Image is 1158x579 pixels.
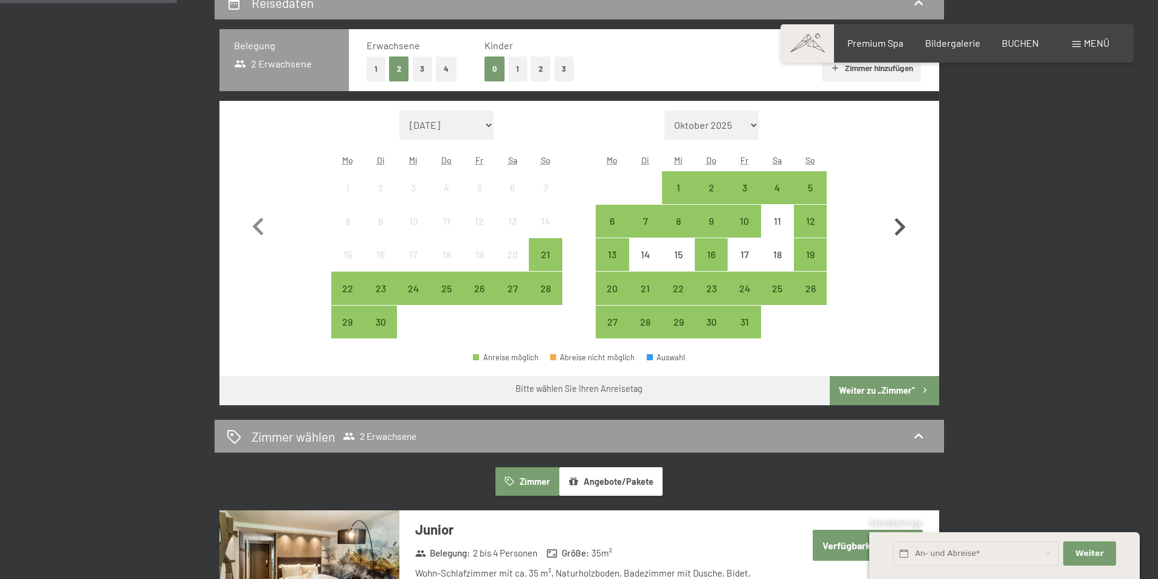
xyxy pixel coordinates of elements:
[728,306,760,338] div: Anreise möglich
[441,155,452,165] abbr: Donnerstag
[762,250,793,280] div: 18
[869,518,922,528] span: Schnellanfrage
[695,238,728,271] div: Anreise möglich
[696,284,726,314] div: 23
[529,171,562,204] div: Anreise nicht möglich
[629,306,662,338] div: Tue Oct 28 2025
[331,205,364,238] div: Mon Sep 08 2025
[530,216,560,247] div: 14
[630,250,661,280] div: 14
[629,238,662,271] div: Tue Oct 14 2025
[695,238,728,271] div: Thu Oct 16 2025
[364,306,397,338] div: Tue Sep 30 2025
[463,205,496,238] div: Fri Sep 12 2025
[761,205,794,238] div: Sat Oct 11 2025
[596,205,629,238] div: Anreise möglich
[662,205,695,238] div: Anreise möglich
[398,183,429,213] div: 3
[529,238,562,271] div: Sun Sep 21 2025
[409,155,418,165] abbr: Mittwoch
[695,171,728,204] div: Anreise möglich
[241,111,276,339] button: Vorheriger Monat
[529,205,562,238] div: Anreise nicht möglich
[464,216,495,247] div: 12
[463,238,496,271] div: Anreise nicht möglich
[364,171,397,204] div: Tue Sep 02 2025
[365,183,396,213] div: 2
[413,57,433,81] button: 3
[728,306,760,338] div: Fri Oct 31 2025
[252,428,335,445] h2: Zimmer wählen
[364,205,397,238] div: Anreise nicht möglich
[331,205,364,238] div: Anreise nicht möglich
[795,250,825,280] div: 19
[496,238,529,271] div: Sat Sep 20 2025
[333,250,363,280] div: 15
[550,354,635,361] div: Abreise nicht möglich
[761,272,794,304] div: Anreise möglich
[365,284,396,314] div: 23
[663,317,694,348] div: 29
[415,547,470,560] strong: Belegung :
[377,155,385,165] abbr: Dienstag
[728,205,760,238] div: Anreise möglich
[761,205,794,238] div: Anreise nicht möglich
[607,155,618,165] abbr: Montag
[234,57,312,70] span: 2 Erwachsene
[629,238,662,271] div: Anreise nicht möglich
[398,250,429,280] div: 17
[389,57,409,81] button: 2
[728,272,760,304] div: Anreise möglich
[397,171,430,204] div: Wed Sep 03 2025
[473,547,537,560] span: 2 bis 4 Personen
[529,272,562,304] div: Anreise möglich
[397,238,430,271] div: Anreise nicht möglich
[367,39,420,51] span: Erwachsene
[529,205,562,238] div: Sun Sep 14 2025
[925,37,981,49] span: Bildergalerie
[331,171,364,204] div: Mon Sep 01 2025
[847,37,903,49] span: Premium Spa
[647,354,686,361] div: Auswahl
[464,284,495,314] div: 26
[397,272,430,304] div: Wed Sep 24 2025
[663,250,694,280] div: 15
[728,171,760,204] div: Anreise möglich
[530,183,560,213] div: 7
[641,155,649,165] abbr: Dienstag
[728,205,760,238] div: Fri Oct 10 2025
[333,183,363,213] div: 1
[630,216,661,247] div: 7
[531,57,551,81] button: 2
[794,272,827,304] div: Anreise möglich
[674,155,683,165] abbr: Mittwoch
[529,238,562,271] div: Anreise möglich
[596,306,629,338] div: Mon Oct 27 2025
[331,272,364,304] div: Mon Sep 22 2025
[508,155,517,165] abbr: Samstag
[515,383,643,395] div: Bitte wählen Sie Ihren Anreisetag
[662,272,695,304] div: Anreise möglich
[630,317,661,348] div: 28
[529,171,562,204] div: Sun Sep 07 2025
[729,216,759,247] div: 10
[728,171,760,204] div: Fri Oct 03 2025
[596,272,629,304] div: Mon Oct 20 2025
[496,205,529,238] div: Sat Sep 13 2025
[662,306,695,338] div: Anreise möglich
[794,171,827,204] div: Anreise möglich
[795,284,825,314] div: 26
[398,216,429,247] div: 10
[463,171,496,204] div: Fri Sep 05 2025
[629,205,662,238] div: Anreise möglich
[695,272,728,304] div: Anreise möglich
[333,216,363,247] div: 8
[695,306,728,338] div: Thu Oct 30 2025
[728,238,760,271] div: Fri Oct 17 2025
[662,171,695,204] div: Wed Oct 01 2025
[484,39,513,51] span: Kinder
[496,238,529,271] div: Anreise nicht möglich
[343,430,416,442] span: 2 Erwachsene
[364,238,397,271] div: Anreise nicht möglich
[695,205,728,238] div: Thu Oct 09 2025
